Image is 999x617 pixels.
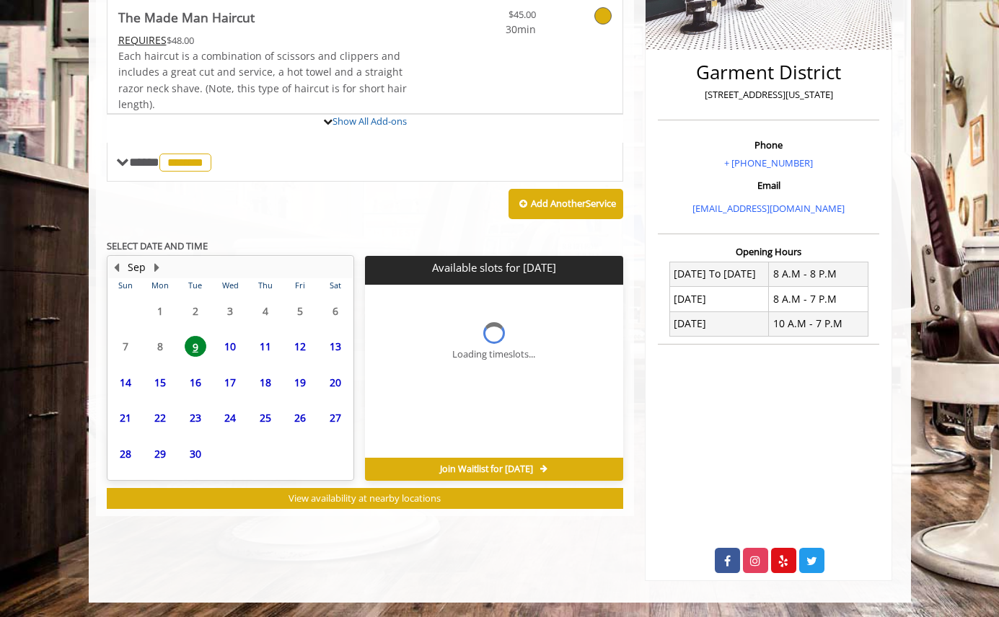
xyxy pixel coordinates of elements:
[247,400,282,436] td: Select day25
[317,400,353,436] td: Select day27
[769,311,868,336] td: 10 A.M - 7 P.M
[118,7,255,27] b: The Made Man Haircut
[108,278,143,293] th: Sun
[509,189,623,219] button: Add AnotherService
[769,287,868,311] td: 8 A.M - 7 P.M
[289,336,311,357] span: 12
[177,278,212,293] th: Tue
[108,365,143,401] td: Select day14
[371,262,617,274] p: Available slots for [DATE]
[661,87,876,102] p: [STREET_ADDRESS][US_STATE]
[289,492,441,505] span: View availability at nearby locations
[692,202,845,215] a: [EMAIL_ADDRESS][DOMAIN_NAME]
[143,436,177,472] td: Select day29
[669,287,769,311] td: [DATE]
[661,180,876,190] h3: Email
[440,463,533,475] span: Join Waitlist for [DATE]
[128,259,146,275] button: Sep
[185,372,206,393] span: 16
[661,140,876,150] h3: Phone
[177,365,212,401] td: Select day16
[658,247,879,257] h3: Opening Hours
[219,372,241,393] span: 17
[111,259,123,275] button: Previous Month
[317,365,353,401] td: Select day20
[255,336,276,357] span: 11
[724,156,813,169] a: + [PHONE_NUMBER]
[149,372,171,393] span: 15
[317,329,353,365] td: Select day13
[283,365,317,401] td: Select day19
[531,197,616,210] b: Add Another Service
[108,400,143,436] td: Select day21
[177,329,212,365] td: Select day9
[177,400,212,436] td: Select day23
[115,407,136,428] span: 21
[325,407,346,428] span: 27
[143,365,177,401] td: Select day15
[289,407,311,428] span: 26
[118,33,167,47] span: This service needs some Advance to be paid before we block your appointment
[213,329,247,365] td: Select day10
[283,329,317,365] td: Select day12
[213,400,247,436] td: Select day24
[255,407,276,428] span: 25
[118,49,407,111] span: Each haircut is a combination of scissors and clippers and includes a great cut and service, a ho...
[247,329,282,365] td: Select day11
[107,113,624,115] div: The Made Man Haircut Add-onS
[115,372,136,393] span: 14
[108,436,143,472] td: Select day28
[151,259,163,275] button: Next Month
[452,347,535,362] div: Loading timeslots...
[451,22,536,37] span: 30min
[118,32,408,48] div: $48.00
[115,443,136,464] span: 28
[669,311,769,336] td: [DATE]
[219,407,241,428] span: 24
[143,400,177,436] td: Select day22
[669,262,769,286] td: [DATE] To [DATE]
[213,278,247,293] th: Wed
[317,278,353,293] th: Sat
[325,336,346,357] span: 13
[185,336,206,357] span: 9
[185,443,206,464] span: 30
[661,62,876,83] h2: Garment District
[149,443,171,464] span: 29
[247,365,282,401] td: Select day18
[107,488,624,509] button: View availability at nearby locations
[149,407,171,428] span: 22
[283,400,317,436] td: Select day26
[143,278,177,293] th: Mon
[247,278,282,293] th: Thu
[283,278,317,293] th: Fri
[769,262,868,286] td: 8 A.M - 8 P.M
[185,407,206,428] span: 23
[177,436,212,472] td: Select day30
[325,372,346,393] span: 20
[255,372,276,393] span: 18
[213,365,247,401] td: Select day17
[219,336,241,357] span: 10
[289,372,311,393] span: 19
[333,115,407,128] a: Show All Add-ons
[107,239,208,252] b: SELECT DATE AND TIME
